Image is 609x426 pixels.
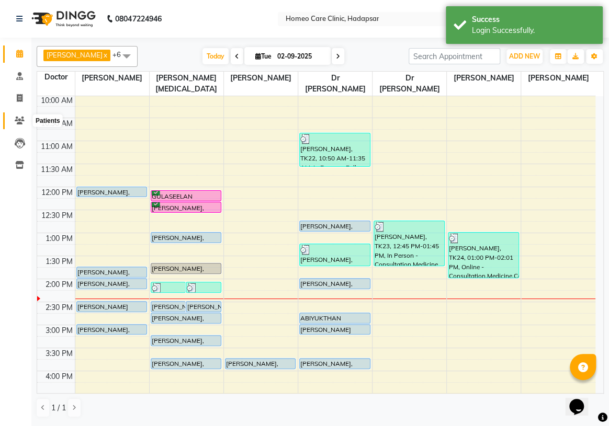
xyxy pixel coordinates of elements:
[51,402,66,413] span: 1 / 1
[202,48,229,64] span: Today
[274,49,326,64] input: 2025-09-02
[43,233,75,244] div: 1:00 PM
[506,49,543,64] button: ADD NEW
[39,141,75,152] div: 11:00 AM
[447,72,521,85] span: [PERSON_NAME]
[224,72,298,85] span: [PERSON_NAME]
[115,4,161,33] b: 08047224946
[151,302,186,312] div: [PERSON_NAME], TK08, 02:30 PM-02:45 PM, In Person - Follow Up
[225,359,296,369] div: [PERSON_NAME], TK16, 03:45 PM-04:00 PM, Online - Follow Up
[75,72,149,85] span: [PERSON_NAME]
[373,72,446,96] span: Dr [PERSON_NAME]
[151,263,221,273] div: [PERSON_NAME], TK26, 01:40 PM-01:55 PM, Online - Follow Up
[39,95,75,106] div: 10:00 AM
[77,279,147,289] div: [PERSON_NAME], TK06, 02:00 PM-02:15 PM, In Person - Follow Up
[151,359,221,369] div: [PERSON_NAME], TK14, 03:45 PM-04:00 PM, Online - Follow Up
[27,4,98,33] img: logo
[43,279,75,290] div: 2:00 PM
[151,191,221,201] div: GULASEELAN SRINIVAS, TK27, 12:05 PM-12:20 PM, Online - Follow Up
[300,279,370,289] div: [PERSON_NAME], TK18, 02:00 PM-02:15 PM, Online - Follow Up
[565,384,599,416] iframe: chat widget
[151,282,186,292] div: [PERSON_NAME], TK30, 02:05 PM-02:20 PM, Medicine
[150,72,223,96] span: [PERSON_NAME][MEDICAL_DATA]
[151,336,221,346] div: [PERSON_NAME], TK10, 03:15 PM-03:30 PM, In Person - Follow Up
[186,282,221,292] div: [PERSON_NAME], TK29, 02:05 PM-02:20 PM, Medicine
[77,302,147,312] div: [PERSON_NAME] MORE, TK05, 02:30 PM-02:45 PM, In Person - Follow Up
[300,325,370,334] div: [PERSON_NAME] HARIBHAKT, TK20, 03:00 PM-03:15 PM, Online - Follow Up
[186,302,221,312] div: [PERSON_NAME], TK08, 02:30 PM-02:45 PM, In Person - Follow Up
[448,233,518,278] div: [PERSON_NAME], TK24, 01:00 PM-02:01 PM, Online - Consultation,Medicine,Courier Charges out of City
[409,48,500,64] input: Search Appointment
[77,267,147,277] div: [PERSON_NAME], TK02, 01:45 PM-02:00 PM, In Person - Follow Up
[43,348,75,359] div: 3:30 PM
[43,302,75,313] div: 2:30 PM
[33,114,63,127] div: Patients
[37,72,75,83] div: Doctor
[472,14,595,25] div: Success
[298,72,372,96] span: Dr [PERSON_NAME]
[151,313,221,323] div: [PERSON_NAME], TK09, 02:45 PM-03:00 PM, In Person - Follow Up
[103,51,107,59] a: x
[151,233,221,243] div: [PERSON_NAME], TK11, 01:00 PM-01:15 PM, In Person - Follow Up
[39,210,75,221] div: 12:30 PM
[509,52,540,60] span: ADD NEW
[253,52,274,60] span: Tue
[112,50,129,59] span: +6
[39,164,75,175] div: 11:30 AM
[151,202,221,212] div: [PERSON_NAME], TK28, 12:20 PM-12:35 PM, Online - Follow Up
[43,256,75,267] div: 1:30 PM
[300,221,370,231] div: [PERSON_NAME], TK17, 12:45 PM-01:00 PM, In Person - Follow Up
[521,72,595,85] span: [PERSON_NAME]
[77,325,147,334] div: [PERSON_NAME], TK07, 03:00 PM-03:15 PM, In Person - Follow Up
[300,313,370,323] div: ABIYUKTHAN GOPALKRISHNAL, TK21, 02:45 PM-03:00 PM, Online - Follow Up
[39,187,75,198] div: 12:00 PM
[300,244,370,266] div: [PERSON_NAME], TK25, 01:15 PM-01:45 PM, In Person - Follow Up,Medicine
[43,325,75,336] div: 3:00 PM
[300,133,370,166] div: [PERSON_NAME], TK22, 10:50 AM-11:35 AM, In Person - Follow Up,Medicine 1,Medicine
[374,221,444,266] div: [PERSON_NAME], TK23, 12:45 PM-01:45 PM, In Person - Consultation,Medicine
[47,51,103,59] span: [PERSON_NAME]
[77,187,147,197] div: [PERSON_NAME], TK04, 12:00 PM-12:15 PM, In Person - Follow Up
[472,25,595,36] div: Login Successfully.
[43,371,75,382] div: 4:00 PM
[300,359,370,369] div: [PERSON_NAME], TK19, 03:45 PM-04:00 PM, Online - Follow Up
